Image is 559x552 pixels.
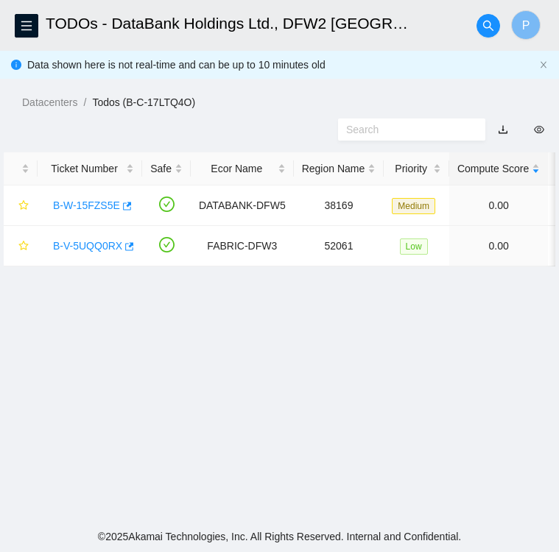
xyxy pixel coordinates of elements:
[18,200,29,212] span: star
[392,198,435,214] span: Medium
[346,121,465,138] input: Search
[191,226,294,266] td: FABRIC-DFW3
[534,124,544,135] span: eye
[477,20,499,32] span: search
[487,118,519,141] button: download
[18,241,29,252] span: star
[449,185,548,226] td: 0.00
[511,10,541,40] button: P
[522,16,530,35] span: P
[15,14,38,38] button: menu
[400,238,428,255] span: Low
[83,96,86,108] span: /
[191,185,294,226] td: DATABANK-DFW5
[159,237,175,252] span: check-circle
[159,197,175,212] span: check-circle
[15,20,38,32] span: menu
[294,185,384,226] td: 38169
[449,226,548,266] td: 0.00
[53,240,122,252] a: B-V-5UQQ0RX
[92,96,195,108] a: Todos (B-C-17LTQ4O)
[477,14,500,38] button: search
[53,199,120,211] a: B-W-15FZS5E
[294,226,384,266] td: 52061
[22,96,77,108] a: Datacenters
[498,124,508,135] a: download
[12,194,29,217] button: star
[12,234,29,258] button: star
